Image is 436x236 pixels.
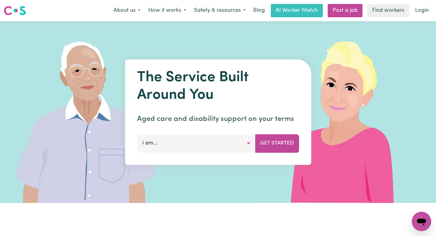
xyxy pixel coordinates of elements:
[137,114,299,125] p: Aged care and disability support on your terms
[412,212,431,231] iframe: Button to launch messaging window
[137,134,255,152] button: I am...
[110,4,144,17] button: About us
[190,4,250,17] button: Safety & resources
[411,4,432,17] a: Login
[4,5,26,16] img: Careseekers logo
[250,4,268,17] a: Blog
[255,134,299,152] button: Get Started
[271,4,323,17] a: AI Worker Match
[4,4,26,18] a: Careseekers logo
[328,4,362,17] a: Post a job
[137,69,299,104] h1: The Service Built Around You
[367,4,409,17] a: Find workers
[144,4,190,17] button: How it works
